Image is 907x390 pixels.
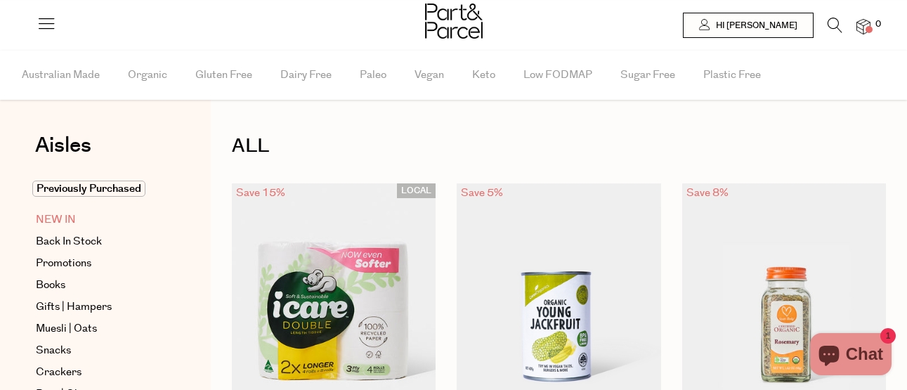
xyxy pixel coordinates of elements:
[195,51,252,100] span: Gluten Free
[36,255,164,272] a: Promotions
[36,255,91,272] span: Promotions
[620,51,675,100] span: Sugar Free
[712,20,797,32] span: Hi [PERSON_NAME]
[806,333,896,379] inbox-online-store-chat: Shopify online store chat
[232,183,289,202] div: Save 15%
[36,277,164,294] a: Books
[35,130,91,161] span: Aisles
[36,212,164,228] a: NEW IN
[36,342,164,359] a: Snacks
[232,130,886,162] h1: ALL
[415,51,444,100] span: Vegan
[35,135,91,170] a: Aisles
[703,51,761,100] span: Plastic Free
[36,320,97,337] span: Muesli | Oats
[472,51,495,100] span: Keto
[36,299,112,316] span: Gifts | Hampers
[32,181,145,197] span: Previously Purchased
[523,51,592,100] span: Low FODMAP
[683,13,814,38] a: Hi [PERSON_NAME]
[280,51,332,100] span: Dairy Free
[36,212,76,228] span: NEW IN
[360,51,386,100] span: Paleo
[36,342,71,359] span: Snacks
[36,364,164,381] a: Crackers
[457,183,507,202] div: Save 5%
[856,19,870,34] a: 0
[36,364,81,381] span: Crackers
[128,51,167,100] span: Organic
[425,4,483,39] img: Part&Parcel
[36,299,164,316] a: Gifts | Hampers
[36,233,102,250] span: Back In Stock
[397,183,436,198] span: LOCAL
[36,320,164,337] a: Muesli | Oats
[872,18,885,31] span: 0
[36,277,65,294] span: Books
[36,181,164,197] a: Previously Purchased
[22,51,100,100] span: Australian Made
[682,183,733,202] div: Save 8%
[36,233,164,250] a: Back In Stock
